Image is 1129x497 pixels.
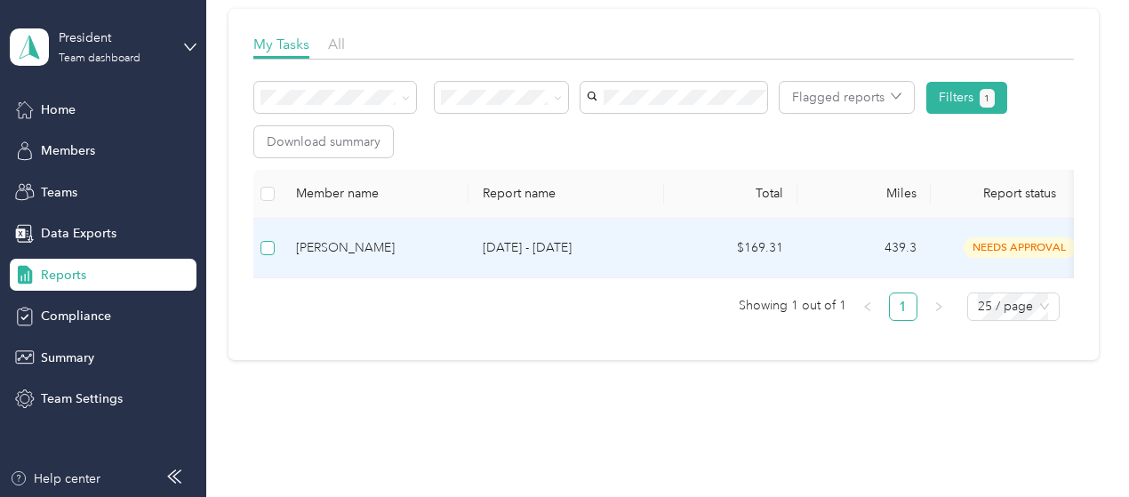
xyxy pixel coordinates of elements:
[678,186,783,201] div: Total
[41,224,116,243] span: Data Exports
[812,186,917,201] div: Miles
[926,82,1007,114] button: Filters1
[967,293,1060,321] div: Page Size
[853,293,882,321] button: left
[10,469,100,488] button: Help center
[739,293,846,319] span: Showing 1 out of 1
[925,293,953,321] li: Next Page
[797,219,931,278] td: 439.3
[925,293,953,321] button: right
[59,53,140,64] div: Team dashboard
[328,36,345,52] span: All
[890,293,917,320] a: 1
[483,238,650,258] p: [DATE] - [DATE]
[468,170,664,219] th: Report name
[41,183,77,202] span: Teams
[41,141,95,160] span: Members
[253,36,309,52] span: My Tasks
[41,266,86,285] span: Reports
[254,126,393,157] button: Download summary
[889,293,917,321] li: 1
[41,349,94,367] span: Summary
[41,307,111,325] span: Compliance
[296,238,454,258] div: [PERSON_NAME]
[853,293,882,321] li: Previous Page
[964,237,1076,258] span: needs approval
[980,89,995,108] button: 1
[780,82,914,113] button: Flagged reports
[978,293,1049,320] span: 25 / page
[41,389,123,408] span: Team Settings
[41,100,76,119] span: Home
[296,186,454,201] div: Member name
[1029,397,1129,497] iframe: Everlance-gr Chat Button Frame
[984,91,989,107] span: 1
[664,219,797,278] td: $169.31
[862,301,873,312] span: left
[933,301,944,312] span: right
[282,170,468,219] th: Member name
[945,186,1094,201] span: Report status
[59,28,170,47] div: President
